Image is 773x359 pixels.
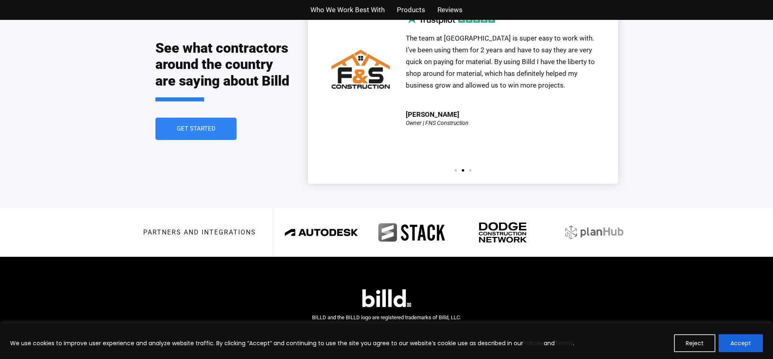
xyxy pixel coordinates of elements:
[177,126,215,132] span: Get Started
[397,4,425,16] a: Products
[454,169,457,172] span: Go to slide 1
[406,120,469,126] div: Owner | FNS Construction
[406,34,595,89] span: The team at [GEOGRAPHIC_DATA] is super easy to work with. I’ve been using them for 2 years and ha...
[406,111,459,118] div: [PERSON_NAME]
[10,338,574,348] p: We use cookies to improve user experience and analyze website traffic. By clicking “Accept” and c...
[674,334,715,352] button: Reject
[555,339,573,347] a: Terms
[155,40,292,101] h2: See what contractors around the country are saying about Billd
[523,339,544,347] a: Policies
[312,314,461,332] span: BILLD and the BILLD logo are registered trademarks of Billd, LLC. © 2025 Billd, LLC. All rights r...
[469,169,472,172] span: Go to slide 3
[462,169,464,172] span: Go to slide 2
[143,229,256,236] h3: Partners and integrations
[155,118,237,140] a: Get Started
[320,12,606,161] div: 2 / 3
[310,4,385,16] a: Who We Work Best With
[437,4,463,16] a: Reviews
[719,334,763,352] button: Accept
